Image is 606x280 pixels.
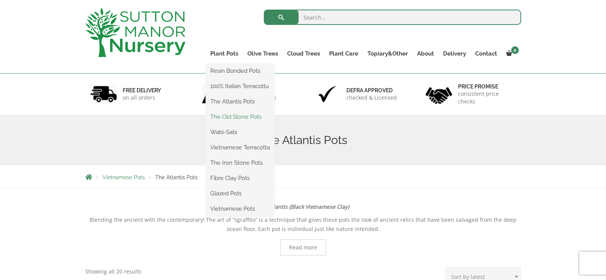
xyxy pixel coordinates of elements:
a: Wabi-Sabi [206,126,275,138]
a: The Iron Stone Pots [206,157,275,169]
a: Olive Trees [243,48,283,59]
h6: Defra approved [346,87,397,94]
p: checked & Licensed [346,94,397,102]
img: 2.jpg [202,84,229,104]
span: The Atlantis Pots [155,174,198,180]
nav: Breadcrumbs [85,174,521,180]
h6: FREE DELIVERY [123,87,161,94]
img: 4.jpg [426,82,452,106]
h1: The Atlantis Pots [85,133,521,147]
a: Fibre Clay Pots [206,172,275,184]
input: Search... [264,10,521,25]
a: Delivery [439,48,471,59]
p: Showing all 20 results [85,267,141,276]
a: The Atlantis Pots [206,96,275,107]
a: Vietnamese Terracotta [206,142,275,153]
img: 1.jpg [90,84,117,104]
span: Read more [289,245,317,250]
a: Cloud Trees [283,48,325,59]
a: Glazed Pots [206,188,275,199]
p: consistent price checks [458,90,516,105]
p: Blending the ancient with the contemporary! The art of “sgraffito” is a technique that gives thes... [85,215,521,234]
a: The Old Stone Pots [206,111,275,123]
a: Vietnamese Pots [102,174,145,180]
img: 3.jpg [314,84,341,104]
a: Plant Pots [206,48,243,59]
a: Topiary&Other [363,48,413,59]
a: Plant Care [325,48,363,59]
span: 0 [511,46,519,54]
strong: The Atlantis (Black Vietnamese Clay) [257,203,349,210]
a: Contact [471,48,502,59]
img: logo [85,8,185,57]
a: Vietnamese Pots [206,203,275,215]
p: on all orders [123,94,161,102]
a: 100% Italian Terracotta [206,80,275,92]
a: About [413,48,439,59]
h6: Price promise [458,83,516,90]
a: Resin Bonded Pots [206,65,275,77]
a: 0 [502,48,521,59]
